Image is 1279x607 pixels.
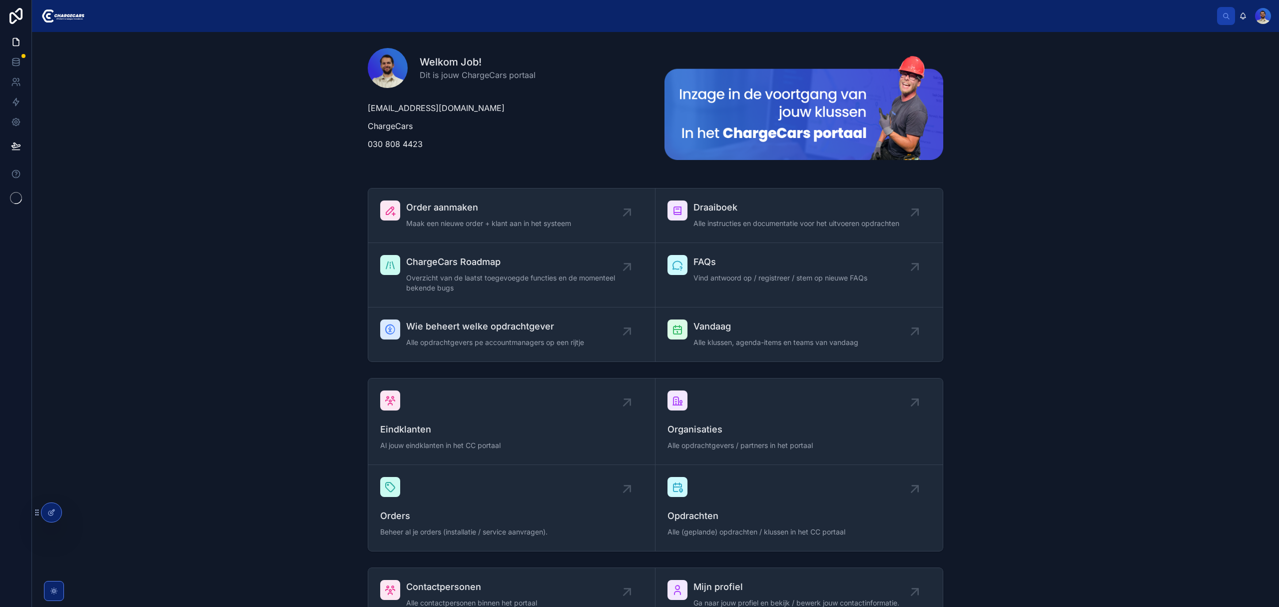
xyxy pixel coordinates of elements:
span: Contactpersonen [406,580,537,594]
span: Alle instructies en documentatie voor het uitvoeren opdrachten [693,218,899,228]
p: 030 808 4423 [368,138,646,150]
a: OpdrachtenAlle (geplande) opdrachten / klussen in het CC portaal [655,465,943,551]
span: ChargeCars Roadmap [406,255,627,269]
span: Alle klussen, agenda-items en teams van vandaag [693,337,858,347]
span: Overzicht van de laatst toegevoegde functies en de momenteel bekende bugs [406,273,627,293]
a: EindklantenAl jouw eindklanten in het CC portaal [368,378,655,465]
span: FAQs [693,255,867,269]
span: Alle (geplande) opdrachten / klussen in het CC portaal [667,527,931,537]
img: App logo [40,8,84,24]
span: Draaiboek [693,200,899,214]
span: Al jouw eindklanten in het CC portaal [380,440,643,450]
span: Vandaag [693,319,858,333]
span: Order aanmaken [406,200,571,214]
span: Alle opdrachtgevers pe accountmanagers op een rijtje [406,337,584,347]
p: [EMAIL_ADDRESS][DOMAIN_NAME] [368,102,646,114]
span: Orders [380,509,643,523]
a: ChargeCars RoadmapOverzicht van de laatst toegevoegde functies en de momenteel bekende bugs [368,243,655,307]
a: Order aanmakenMaak een nieuwe order + klant aan in het systeem [368,188,655,243]
span: Eindklanten [380,422,643,436]
a: Wie beheert welke opdrachtgeverAlle opdrachtgevers pe accountmanagers op een rijtje [368,307,655,361]
a: DraaiboekAlle instructies en documentatie voor het uitvoeren opdrachten [655,188,943,243]
h1: Welkom Job! [420,55,536,69]
span: Dit is jouw ChargeCars portaal [420,69,536,81]
span: Mijn profiel [693,580,899,594]
p: ChargeCars [368,120,646,132]
a: VandaagAlle klussen, agenda-items en teams van vandaag [655,307,943,361]
span: Organisaties [667,422,931,436]
a: OrdersBeheer al je orders (installatie / service aanvragen). [368,465,655,551]
a: OrganisatiesAlle opdrachtgevers / partners in het portaal [655,378,943,465]
img: 23681-Frame-213-(2).png [664,56,943,160]
span: Beheer al je orders (installatie / service aanvragen). [380,527,643,537]
span: Wie beheert welke opdrachtgever [406,319,584,333]
span: Opdrachten [667,509,931,523]
span: Vind antwoord op / registreer / stem op nieuwe FAQs [693,273,867,283]
a: FAQsVind antwoord op / registreer / stem op nieuwe FAQs [655,243,943,307]
div: scrollable content [92,5,1217,9]
span: Maak een nieuwe order + klant aan in het systeem [406,218,571,228]
span: Alle opdrachtgevers / partners in het portaal [667,440,931,450]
